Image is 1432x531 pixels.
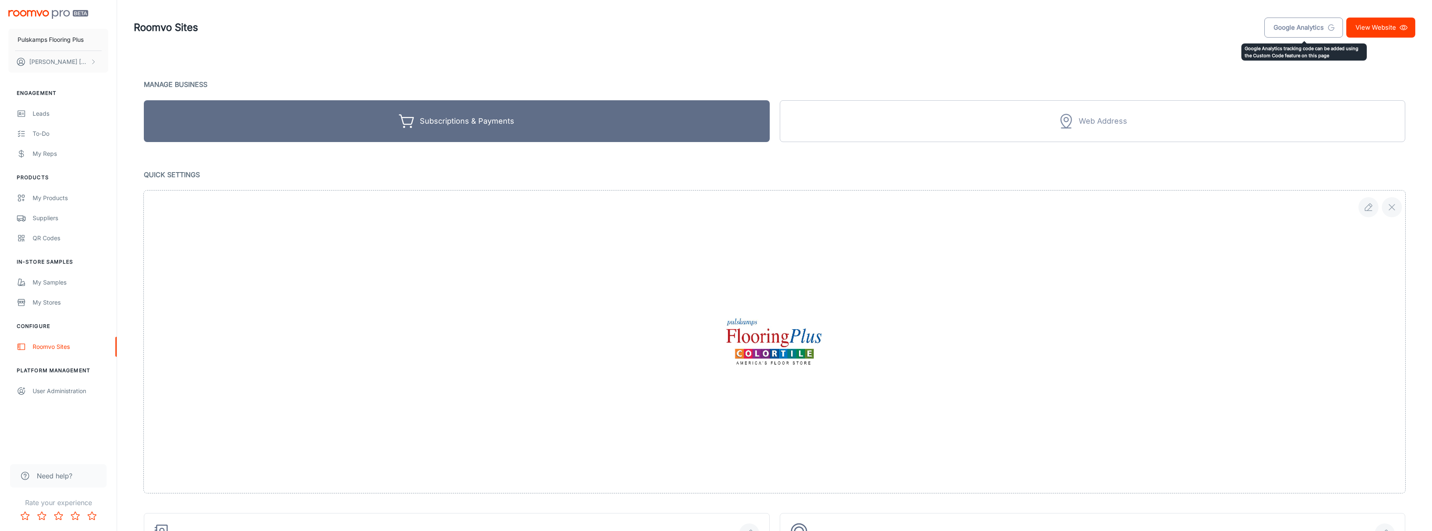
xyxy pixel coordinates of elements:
img: file preview [722,317,827,367]
button: Subscriptions & Payments [144,100,770,142]
button: Rate 3 star [50,508,67,524]
p: Quick Settings [144,169,1405,180]
div: Web Address [1079,115,1127,128]
p: [PERSON_NAME] [PERSON_NAME] [29,57,88,66]
div: Leads [33,109,108,118]
div: Roomvo Sites [33,342,108,351]
div: User Administration [33,386,108,396]
a: Google Analytics tracking code can be added using the Custom Code feature on this page [1264,18,1343,38]
button: Rate 5 star [84,508,100,524]
button: Rate 1 star [17,508,33,524]
h1: Roomvo Sites [134,20,198,35]
div: QR Codes [33,234,108,243]
span: Need help? [37,471,72,481]
div: My Products [33,193,108,203]
div: Subscriptions & Payments [420,115,514,128]
p: Manage Business [144,79,1405,90]
div: Suppliers [33,213,108,223]
button: [PERSON_NAME] [PERSON_NAME] [8,51,108,73]
div: Google Analytics tracking code can be added using the Custom Code feature on this page [1241,43,1367,61]
a: View Website [1346,18,1415,38]
div: To-do [33,129,108,138]
button: Rate 2 star [33,508,50,524]
p: Rate your experience [7,498,110,508]
div: Unlock with subscription [780,100,1406,142]
p: Pulskamps Flooring Plus [18,35,84,44]
div: My Samples [33,278,108,287]
button: Pulskamps Flooring Plus [8,29,108,51]
div: My Stores [33,298,108,307]
div: My Reps [33,149,108,158]
button: Rate 4 star [67,508,84,524]
img: Roomvo PRO Beta [8,10,88,19]
button: Web Address [780,100,1406,142]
